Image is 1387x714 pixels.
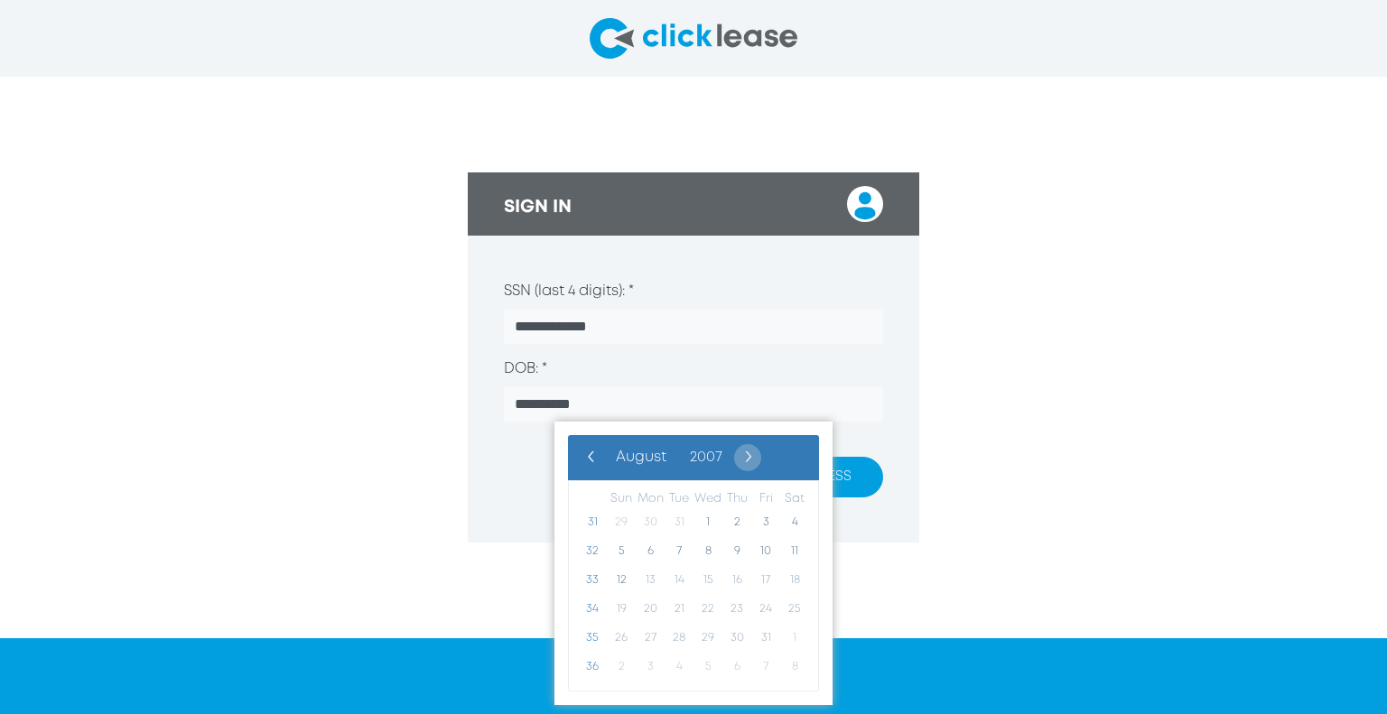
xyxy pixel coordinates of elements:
[607,595,636,624] span: 19
[607,490,636,508] th: weekday
[636,653,665,682] span: 3
[693,490,722,508] th: weekday
[578,595,607,624] span: 34
[751,490,780,508] th: weekday
[607,624,636,653] span: 26
[577,444,604,471] button: ‹
[693,566,722,595] span: 15
[504,281,634,302] label: SSN (last 4 digits): *
[751,566,780,595] span: 17
[751,537,780,566] span: 10
[665,508,693,537] span: 31
[616,450,666,464] span: August
[780,595,809,624] span: 25
[636,595,665,624] span: 20
[722,595,751,624] span: 23
[578,508,607,537] span: 31
[578,566,607,595] span: 33
[636,537,665,566] span: 6
[751,595,780,624] span: 24
[607,537,636,566] span: 5
[636,566,665,595] span: 13
[665,653,693,682] span: 4
[722,508,751,537] span: 2
[504,197,572,218] h3: SIGN IN
[751,624,780,653] span: 31
[665,595,693,624] span: 21
[665,537,693,566] span: 7
[578,537,607,566] span: 32
[693,653,722,682] span: 5
[590,18,797,59] img: clicklease logo
[693,624,722,653] span: 29
[780,490,809,508] th: weekday
[636,624,665,653] span: 27
[693,508,722,537] span: 1
[693,537,722,566] span: 8
[780,624,809,653] span: 1
[636,490,665,508] th: weekday
[577,448,761,461] bs-datepicker-navigation-view: ​ ​ ​
[722,566,751,595] span: 16
[636,508,665,537] span: 30
[665,566,693,595] span: 14
[604,444,678,471] button: August
[780,653,809,682] span: 8
[607,653,636,682] span: 2
[578,624,607,653] span: 35
[578,653,607,682] span: 36
[693,595,722,624] span: 22
[607,508,636,537] span: 29
[751,653,780,682] span: 7
[722,624,751,653] span: 30
[665,624,693,653] span: 28
[504,358,547,380] label: DOB: *
[722,537,751,566] span: 9
[678,444,734,471] button: 2007
[780,508,809,537] span: 4
[690,450,722,464] span: 2007
[751,508,780,537] span: 3
[607,566,636,595] span: 12
[780,566,809,595] span: 18
[722,490,751,508] th: weekday
[665,490,693,508] th: weekday
[780,537,809,566] span: 11
[847,186,883,222] img: login user
[722,653,751,682] span: 6
[554,422,833,705] bs-datepicker-container: calendar
[734,444,761,471] span: ›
